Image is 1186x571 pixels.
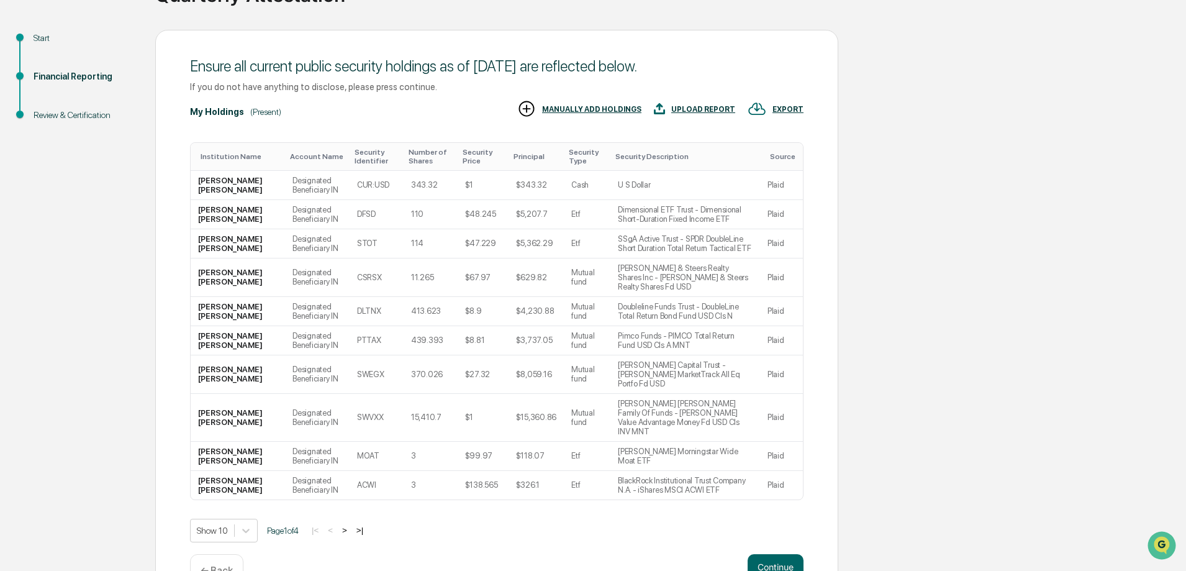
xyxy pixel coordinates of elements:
td: Doubleline Funds Trust - DoubleLine Total Return Bond Fund USD Cls N [610,297,760,326]
td: 439.393 [404,326,458,355]
td: 110 [404,200,458,229]
td: Mutual fund [564,394,610,442]
td: [PERSON_NAME] [PERSON_NAME] [191,442,285,471]
a: 🗄️Attestations [85,152,159,174]
button: < [324,525,337,536]
td: SWEGX [350,355,404,394]
div: Toggle SortBy [770,152,798,161]
td: $1 [458,171,509,200]
td: Plaid [760,471,803,500]
div: Toggle SortBy [514,152,559,161]
div: Toggle SortBy [201,152,280,161]
div: Financial Reporting [34,70,135,83]
td: [PERSON_NAME] Morningstar Wide Moat ETF [610,442,760,471]
td: $118.07 [509,442,564,471]
span: Preclearance [25,157,80,169]
td: Designated Beneficiary IN [285,471,350,500]
td: DLTNX [350,297,404,326]
td: [PERSON_NAME] [PERSON_NAME] Family Of Funds - [PERSON_NAME] Value Advantage Money Fd USD Cls INV MNT [610,394,760,442]
div: Start new chat [42,95,204,107]
td: STOT [350,229,404,258]
td: $326.1 [509,471,564,500]
td: 11.265 [404,258,458,297]
div: Toggle SortBy [290,152,345,161]
td: Designated Beneficiary IN [285,200,350,229]
div: We're available if you need us! [42,107,157,117]
a: 🖐️Preclearance [7,152,85,174]
iframe: Open customer support [1146,530,1180,564]
div: MANUALLY ADD HOLDINGS [542,105,641,114]
td: [PERSON_NAME] & Steers Realty Shares Inc - [PERSON_NAME] & Steers Realty Shares Fd USD [610,258,760,297]
td: 114 [404,229,458,258]
td: $1 [458,394,509,442]
td: Designated Beneficiary IN [285,258,350,297]
td: Designated Beneficiary IN [285,394,350,442]
td: [PERSON_NAME] [PERSON_NAME] [191,229,285,258]
td: $8.81 [458,326,509,355]
td: Plaid [760,442,803,471]
td: $99.97 [458,442,509,471]
div: 🖐️ [12,158,22,168]
td: SSgA Active Trust - SPDR DoubleLine Short Duration Total Return Tactical ETF [610,229,760,258]
td: $8,059.16 [509,355,564,394]
td: Plaid [760,258,803,297]
td: $4,230.88 [509,297,564,326]
div: (Present) [250,107,281,117]
td: $67.97 [458,258,509,297]
td: Cash [564,171,610,200]
div: Toggle SortBy [409,148,453,165]
span: Data Lookup [25,180,78,193]
td: [PERSON_NAME] [PERSON_NAME] [191,200,285,229]
a: 🔎Data Lookup [7,175,83,198]
td: 3 [404,442,458,471]
td: $15,360.86 [509,394,564,442]
div: Start [34,32,135,45]
td: Plaid [760,355,803,394]
td: Designated Beneficiary IN [285,442,350,471]
td: MOAT [350,442,404,471]
td: $48.245 [458,200,509,229]
td: [PERSON_NAME] [PERSON_NAME] [191,471,285,500]
button: > [338,525,351,536]
td: Etf [564,200,610,229]
td: Plaid [760,229,803,258]
td: Plaid [760,394,803,442]
div: If you do not have anything to disclose, please press continue. [190,81,803,92]
span: Pylon [124,211,150,220]
td: $343.32 [509,171,564,200]
td: $138.565 [458,471,509,500]
td: DFSD [350,200,404,229]
td: $3,737.05 [509,326,564,355]
td: Designated Beneficiary IN [285,297,350,326]
div: Toggle SortBy [615,152,755,161]
td: PTTAX [350,326,404,355]
div: EXPORT [772,105,803,114]
td: [PERSON_NAME] [PERSON_NAME] [191,258,285,297]
td: 3 [404,471,458,500]
td: Plaid [760,200,803,229]
td: Mutual fund [564,258,610,297]
img: MANUALLY ADD HOLDINGS [517,99,536,118]
td: $27.32 [458,355,509,394]
td: Plaid [760,326,803,355]
td: $47.229 [458,229,509,258]
img: 1746055101610-c473b297-6a78-478c-a979-82029cc54cd1 [12,95,35,117]
td: Pimco Funds - PIMCO Total Return Fund USD Cls A MNT [610,326,760,355]
span: Attestations [102,157,154,169]
td: SWVXX [350,394,404,442]
td: Dimensional ETF Trust - Dimensional Short-Duration Fixed Income ETF [610,200,760,229]
td: Mutual fund [564,355,610,394]
td: [PERSON_NAME] [PERSON_NAME] [191,355,285,394]
td: $5,207.7 [509,200,564,229]
td: U S Dollar [610,171,760,200]
div: My Holdings [190,107,244,117]
td: Designated Beneficiary IN [285,171,350,200]
td: 15,410.7 [404,394,458,442]
td: $629.82 [509,258,564,297]
td: Designated Beneficiary IN [285,229,350,258]
td: Designated Beneficiary IN [285,326,350,355]
td: [PERSON_NAME] [PERSON_NAME] [191,297,285,326]
td: 370.026 [404,355,458,394]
